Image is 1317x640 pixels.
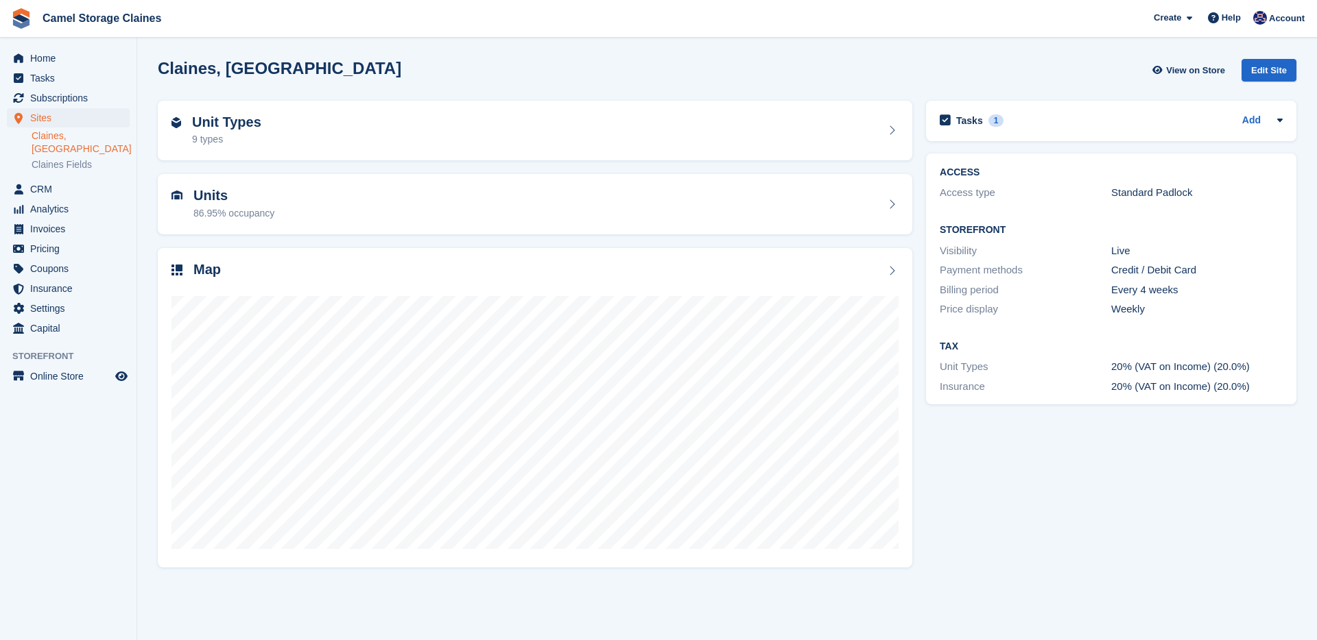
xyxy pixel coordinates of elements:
a: View on Store [1150,59,1231,82]
a: Units 86.95% occupancy [158,174,912,234]
a: menu [7,69,130,88]
h2: Tax [940,341,1283,352]
span: Subscriptions [30,88,112,108]
a: Preview store [113,368,130,384]
a: Edit Site [1242,59,1296,87]
a: menu [7,319,130,338]
div: Standard Padlock [1111,185,1283,201]
h2: Map [193,262,221,278]
img: map-icn-33ee37083ee616e46c38cad1a60f524a97daa1e2b2c8c0bc3eb3415660979fc1.svg [171,264,182,275]
div: 20% (VAT on Income) (20.0%) [1111,359,1283,375]
a: Add [1242,113,1261,129]
span: Create [1154,11,1181,25]
div: 86.95% occupancy [193,206,274,221]
a: menu [7,239,130,258]
a: menu [7,108,130,127]
a: Map [158,248,912,568]
h2: Claines, [GEOGRAPHIC_DATA] [158,59,401,77]
img: Rod [1253,11,1267,25]
h2: Storefront [940,225,1283,236]
h2: Units [193,188,274,204]
div: Every 4 weeks [1111,282,1283,298]
a: Claines, [GEOGRAPHIC_DATA] [32,130,130,156]
span: Capital [30,319,112,338]
span: Insurance [30,279,112,298]
a: Claines Fields [32,158,130,171]
span: Settings [30,299,112,318]
img: unit-type-icn-2b2737a686de81e16bb02015468b77c625bbabd49415b5ef34ead5e3b44a266d.svg [171,117,181,128]
a: menu [7,299,130,318]
div: Live [1111,243,1283,259]
div: Unit Types [940,359,1111,375]
div: Visibility [940,243,1111,259]
a: Camel Storage Claines [37,7,167,29]
span: Storefront [12,349,137,363]
span: Tasks [30,69,112,88]
span: Online Store [30,367,112,386]
span: Invoices [30,219,112,238]
span: View on Store [1166,64,1225,77]
div: Credit / Debit Card [1111,262,1283,278]
img: stora-icon-8386f47178a22dfd0bd8f6a31ec36ba5ce8667c1dd55bd0f319d3a0aa187defe.svg [11,8,32,29]
h2: Unit Types [192,114,261,130]
a: menu [7,180,130,199]
h2: Tasks [956,114,983,127]
span: Home [30,49,112,68]
a: menu [7,367,130,386]
a: menu [7,219,130,238]
span: Account [1269,12,1305,25]
a: menu [7,259,130,278]
span: CRM [30,180,112,199]
h2: ACCESS [940,167,1283,178]
span: Analytics [30,199,112,219]
div: Access type [940,185,1111,201]
div: Edit Site [1242,59,1296,82]
div: 9 types [192,132,261,147]
span: Coupons [30,259,112,278]
div: Billing period [940,282,1111,298]
div: Payment methods [940,262,1111,278]
a: menu [7,88,130,108]
div: Insurance [940,379,1111,395]
span: Pricing [30,239,112,258]
div: Price display [940,301,1111,317]
a: Unit Types 9 types [158,101,912,161]
div: 1 [988,114,1004,127]
div: 20% (VAT on Income) (20.0%) [1111,379,1283,395]
a: menu [7,49,130,68]
div: Weekly [1111,301,1283,317]
a: menu [7,279,130,298]
img: unit-icn-7be61d7bf1b0ce9d3e12c5938cc71ed9869f7b940bace4675aadf7bd6d80202e.svg [171,190,182,200]
a: menu [7,199,130,219]
span: Sites [30,108,112,127]
span: Help [1222,11,1241,25]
